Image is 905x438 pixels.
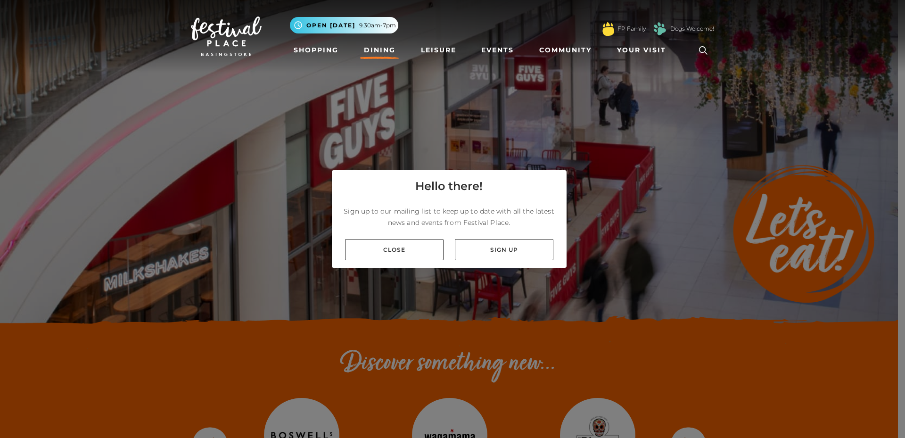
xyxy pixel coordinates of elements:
img: Festival Place Logo [191,17,262,56]
a: Sign up [455,239,553,260]
span: Your Visit [617,45,666,55]
span: 9.30am-7pm [359,21,396,30]
p: Sign up to our mailing list to keep up to date with all the latest news and events from Festival ... [339,206,559,228]
a: FP Family [617,25,646,33]
span: Open [DATE] [306,21,355,30]
a: Community [535,41,595,59]
a: Shopping [290,41,342,59]
a: Dining [360,41,399,59]
a: Close [345,239,444,260]
a: Events [477,41,518,59]
a: Your Visit [613,41,675,59]
a: Leisure [417,41,460,59]
button: Open [DATE] 9.30am-7pm [290,17,398,33]
h4: Hello there! [415,178,483,195]
a: Dogs Welcome! [670,25,714,33]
